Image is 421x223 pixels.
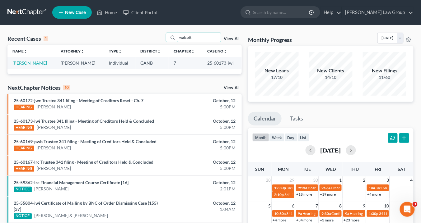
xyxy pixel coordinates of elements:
span: Thu [350,166,359,172]
div: HEARING [14,105,34,110]
div: NextChapter Notices [7,84,70,91]
div: 5:00PM [166,145,236,151]
td: 7 [169,57,202,69]
span: New Case [65,10,86,15]
input: Search by name... [253,7,310,18]
span: Hearing for [PERSON_NAME] [302,211,351,216]
span: 9:15a [298,185,307,190]
div: NOTICE [14,187,32,192]
span: 9a [345,211,349,216]
div: New Filings [363,67,406,74]
div: October, 12 [166,118,236,124]
span: Tue [303,166,311,172]
button: day [285,133,297,142]
button: week [269,133,285,142]
a: [PERSON_NAME] Law Group [342,7,413,18]
a: 25-60172-jwc Trustee 341 filing - Meeting of Creditors Reset - Ch. 7 [14,98,143,103]
i: unfold_more [223,50,227,53]
span: 29 [289,176,295,184]
span: 9a [298,211,302,216]
span: 341 Meeting for [PERSON_NAME] [326,185,382,190]
div: October, 12 [166,139,236,145]
a: +34 more [296,218,312,222]
span: 28 [265,176,271,184]
a: Tasks [284,112,309,125]
i: unfold_more [81,50,84,53]
span: 9:30a [321,211,331,216]
a: +3 more [320,218,334,222]
div: 14/10 [309,74,353,80]
i: unfold_more [24,50,27,53]
a: [PERSON_NAME] [37,165,71,171]
a: [PERSON_NAME] & [PERSON_NAME] [34,212,108,219]
a: +23 more [344,218,359,222]
span: 1 [339,176,342,184]
a: +18 more [296,192,312,197]
div: October, 12 [166,98,236,104]
span: 2:10p [274,192,284,197]
div: Recent Cases [7,35,48,42]
div: 5:00PM [166,165,236,171]
span: 10a [369,185,375,190]
div: 1:04AM [166,206,236,212]
div: New Leads [255,67,299,74]
span: 30 [312,176,319,184]
a: View All [224,86,239,90]
span: Sat [398,166,405,172]
a: Districtunfold_more [141,49,161,53]
span: 10:30a [274,211,286,216]
iframe: Intercom live chat [400,202,415,217]
td: [PERSON_NAME] [56,57,104,69]
div: 2:01PM [166,186,236,192]
a: Help [320,7,341,18]
a: [PERSON_NAME] [37,104,71,110]
a: Chapterunfold_more [174,49,195,53]
span: Mon [278,166,289,172]
div: NOTICE [14,213,32,219]
span: Wed [325,166,336,172]
a: Case Nounfold_more [207,49,227,53]
div: 5:00PM [166,124,236,130]
i: unfold_more [157,50,161,53]
div: October, 12 [166,200,236,206]
span: 341 Meeting for [PERSON_NAME] [284,192,340,197]
span: Hearing for [PERSON_NAME] [308,185,356,190]
div: October, 12 [166,180,236,186]
span: 5 [268,202,271,210]
div: 11/60 [363,74,406,80]
a: [PERSON_NAME] [37,145,71,151]
a: View All [224,37,239,41]
div: 5:00PM [166,104,236,110]
a: Home [94,7,120,18]
a: [PERSON_NAME] [34,186,69,192]
i: unfold_more [118,50,122,53]
span: 10 [383,202,390,210]
span: 9 [362,202,366,210]
a: 25-60167-lrc Trustee 341 filing - Meeting of Creditors Held & Concluded [14,159,153,165]
a: +4 more [273,218,286,222]
h3: Monthly Progress [248,36,292,43]
a: Client Portal [120,7,161,18]
a: +4 more [367,192,381,197]
span: 8 [339,202,342,210]
a: Attorneyunfold_more [61,49,84,53]
span: 3 [386,176,390,184]
span: 6 [291,202,295,210]
div: HEARING [14,166,34,172]
span: 7 [315,202,319,210]
td: 25-60173-jwj [202,57,242,69]
div: 1 [44,36,48,41]
div: HEARING [14,125,34,131]
span: 9a [321,185,325,190]
span: 1:30p [369,211,378,216]
a: 25-60173-jwj Trustee 341 filing - Meeting of Creditors Held & Concluded [14,118,154,124]
span: 3 [413,202,418,207]
a: 25-59362-lrc Financial Management Course Certificate [16] [14,180,129,185]
div: 10 [63,85,70,90]
div: New Clients [309,67,353,74]
a: [PERSON_NAME] [12,60,47,66]
span: Sun [255,166,264,172]
td: GANB [136,57,169,69]
button: list [297,133,309,142]
button: month [252,133,269,142]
